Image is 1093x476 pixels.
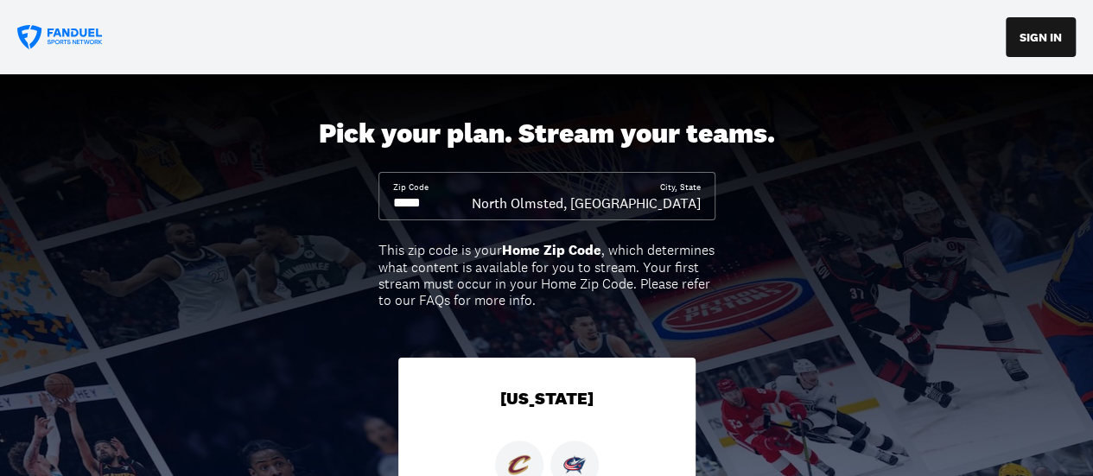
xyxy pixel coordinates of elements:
div: North Olmsted, [GEOGRAPHIC_DATA] [472,194,701,213]
img: Blue Jackets [563,454,586,476]
img: Cavaliers [508,454,531,476]
button: SIGN IN [1006,17,1076,57]
div: This zip code is your , which determines what content is available for you to stream. Your first ... [378,242,715,308]
div: Pick your plan. Stream your teams. [319,117,775,150]
div: [US_STATE] [398,358,696,441]
div: City, State [660,181,701,194]
b: Home Zip Code [502,241,601,259]
div: Zip Code [393,181,429,194]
